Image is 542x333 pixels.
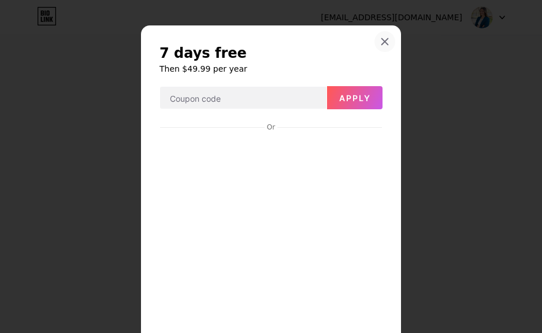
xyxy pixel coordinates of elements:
h6: Then $49.99 per year [159,63,383,75]
div: Or [265,123,277,132]
span: Apply [339,93,371,103]
input: Coupon code [160,87,326,110]
span: 7 days free [159,44,247,62]
button: Apply [327,86,383,109]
